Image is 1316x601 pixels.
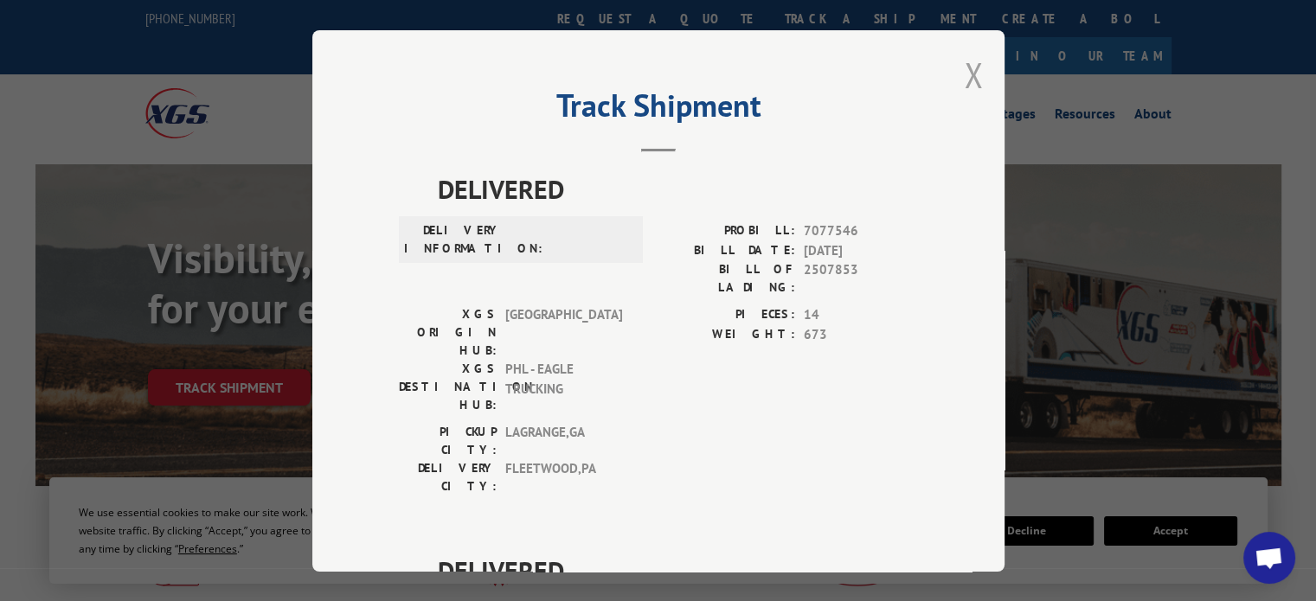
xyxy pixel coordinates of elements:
[505,423,622,459] span: LAGRANGE , GA
[438,551,918,590] span: DELIVERED
[804,260,918,297] span: 2507853
[964,52,983,98] button: Close modal
[399,305,497,360] label: XGS ORIGIN HUB:
[1243,532,1295,584] div: Open chat
[438,169,918,208] span: DELIVERED
[399,423,497,459] label: PICKUP CITY:
[505,459,622,496] span: FLEETWOOD , PA
[658,240,795,260] label: BILL DATE:
[505,305,622,360] span: [GEOGRAPHIC_DATA]
[658,221,795,241] label: PROBILL:
[658,324,795,344] label: WEIGHT:
[804,221,918,241] span: 7077546
[399,459,497,496] label: DELIVERY CITY:
[804,305,918,325] span: 14
[399,360,497,414] label: XGS DESTINATION HUB:
[804,240,918,260] span: [DATE]
[505,360,622,414] span: PHL - EAGLE TRUCKING
[658,305,795,325] label: PIECES:
[399,93,918,126] h2: Track Shipment
[658,260,795,297] label: BILL OF LADING:
[404,221,502,258] label: DELIVERY INFORMATION:
[804,324,918,344] span: 673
